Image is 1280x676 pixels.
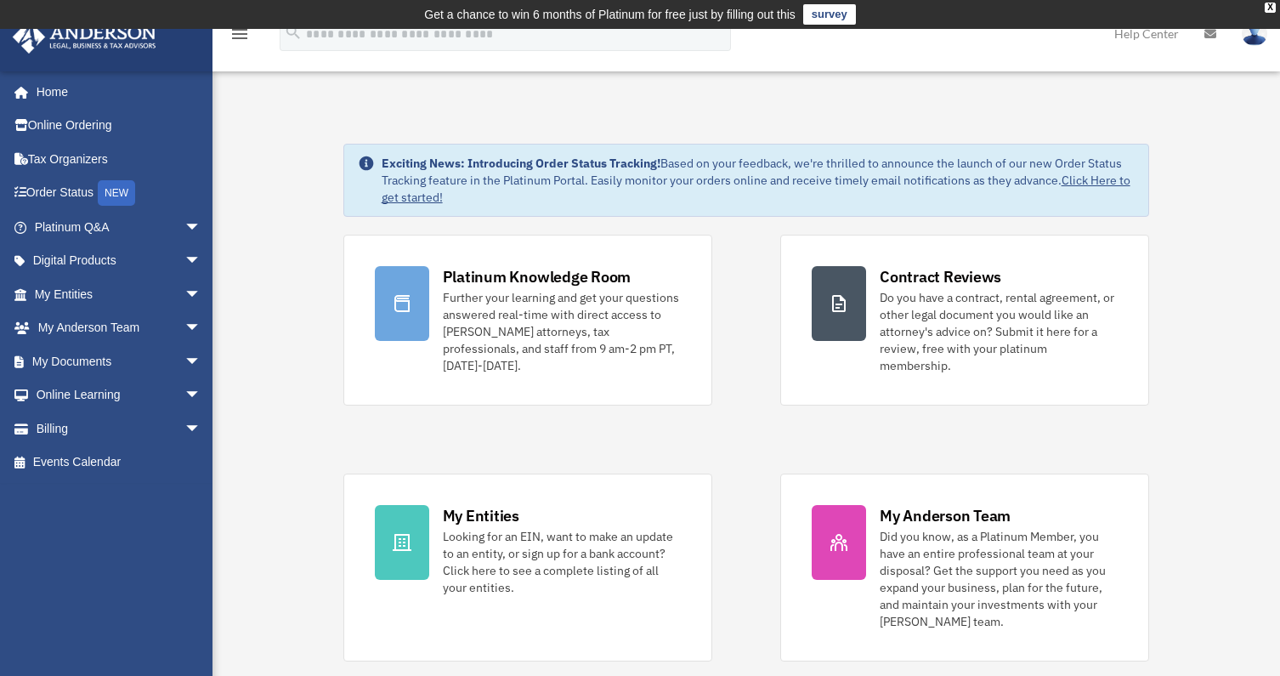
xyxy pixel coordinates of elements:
a: Digital Productsarrow_drop_down [12,244,227,278]
span: arrow_drop_down [184,244,218,279]
div: My Entities [443,505,519,526]
div: Based on your feedback, we're thrilled to announce the launch of our new Order Status Tracking fe... [382,155,1136,206]
a: Events Calendar [12,446,227,480]
a: Tax Organizers [12,142,227,176]
a: My Entities Looking for an EIN, want to make an update to an entity, or sign up for a bank accoun... [343,474,712,662]
div: Do you have a contract, rental agreement, or other legal document you would like an attorney's ad... [880,289,1118,374]
a: Contract Reviews Do you have a contract, rental agreement, or other legal document you would like... [780,235,1149,406]
a: Online Ordering [12,109,227,143]
span: arrow_drop_down [184,277,218,312]
span: arrow_drop_down [184,412,218,446]
a: Platinum Q&Aarrow_drop_down [12,210,227,244]
a: Order StatusNEW [12,176,227,211]
a: My Entitiesarrow_drop_down [12,277,227,311]
a: Online Learningarrow_drop_down [12,378,227,412]
div: Platinum Knowledge Room [443,266,632,287]
i: search [284,23,303,42]
a: survey [803,4,856,25]
span: arrow_drop_down [184,210,218,245]
a: Billingarrow_drop_down [12,412,227,446]
span: arrow_drop_down [184,344,218,379]
div: Did you know, as a Platinum Member, you have an entire professional team at your disposal? Get th... [880,528,1118,630]
strong: Exciting News: Introducing Order Status Tracking! [382,156,660,171]
span: arrow_drop_down [184,311,218,346]
img: Anderson Advisors Platinum Portal [8,20,161,54]
a: Click Here to get started! [382,173,1130,205]
a: My Anderson Teamarrow_drop_down [12,311,227,345]
div: close [1265,3,1276,13]
img: User Pic [1242,21,1267,46]
div: NEW [98,180,135,206]
a: Home [12,75,218,109]
div: Further your learning and get your questions answered real-time with direct access to [PERSON_NAM... [443,289,681,374]
a: Platinum Knowledge Room Further your learning and get your questions answered real-time with dire... [343,235,712,406]
span: arrow_drop_down [184,378,218,413]
a: My Documentsarrow_drop_down [12,344,227,378]
i: menu [229,24,250,44]
div: My Anderson Team [880,505,1011,526]
div: Get a chance to win 6 months of Platinum for free just by filling out this [424,4,796,25]
div: Contract Reviews [880,266,1001,287]
a: menu [229,30,250,44]
a: My Anderson Team Did you know, as a Platinum Member, you have an entire professional team at your... [780,474,1149,662]
div: Looking for an EIN, want to make an update to an entity, or sign up for a bank account? Click her... [443,528,681,596]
